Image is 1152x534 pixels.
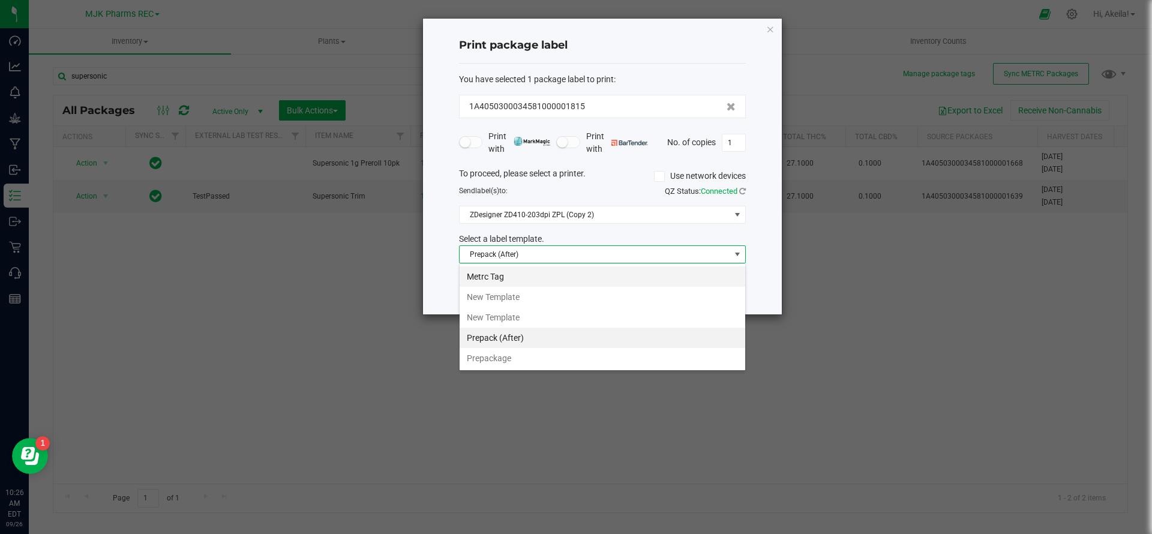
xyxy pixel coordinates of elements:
[488,130,550,155] span: Print with
[460,348,745,368] li: Prepackage
[654,170,746,182] label: Use network devices
[460,266,745,287] li: Metrc Tag
[459,73,746,86] div: :
[611,140,648,146] img: bartender.png
[460,307,745,328] li: New Template
[450,233,755,245] div: Select a label template.
[450,167,755,185] div: To proceed, please select a printer.
[514,137,550,146] img: mark_magic_cybra.png
[665,187,746,196] span: QZ Status:
[586,130,648,155] span: Print with
[667,137,716,146] span: No. of copies
[459,187,508,195] span: Send to:
[460,287,745,307] li: New Template
[12,438,48,474] iframe: Resource center
[459,38,746,53] h4: Print package label
[469,100,585,113] span: 1A4050300034581000001815
[460,328,745,348] li: Prepack (After)
[475,187,499,195] span: label(s)
[701,187,737,196] span: Connected
[35,436,50,451] iframe: Resource center unread badge
[459,74,614,84] span: You have selected 1 package label to print
[460,206,730,223] span: ZDesigner ZD410-203dpi ZPL (Copy 2)
[460,246,730,263] span: Prepack (After)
